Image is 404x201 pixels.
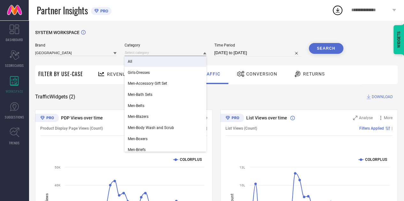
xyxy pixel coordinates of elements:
text: COLORPLUS [180,157,202,162]
div: Premium [35,114,59,123]
span: Girls-Dresses [128,70,150,75]
span: SUGGESTIONS [5,115,24,119]
span: Men-Blazers [128,114,149,119]
span: Brand [35,43,117,47]
span: Men-Body Wash and Scrub [128,126,174,130]
span: Men-Boxers [128,137,148,141]
span: TRENDS [9,140,20,145]
button: Search [309,43,343,54]
span: DASHBOARD [6,37,23,42]
span: DOWNLOAD [372,94,393,100]
div: Premium [220,114,244,123]
text: 10L [240,183,245,187]
span: Returns [303,71,325,76]
span: Revenue [107,72,129,77]
div: All [125,56,206,67]
span: Filters Applied [359,126,384,131]
span: Men-Bath Sets [128,92,152,97]
span: PDP Views over time [61,115,103,120]
div: Men-Blazers [125,111,206,122]
text: 50K [55,166,61,169]
span: | [206,126,207,131]
span: More [384,116,393,120]
span: Men-Accessory Gift Set [128,81,167,86]
div: Girls-Dresses [125,67,206,78]
span: Partner Insights [37,4,88,17]
span: Men-Belts [128,104,144,108]
div: Men-Body Wash and Scrub [125,122,206,133]
div: Men-Bath Sets [125,89,206,100]
span: Men-Briefs [128,147,146,152]
span: SYSTEM WORKSPACE [35,30,80,35]
text: 40K [55,183,61,187]
input: Select category [125,49,206,56]
span: WORKSPACE [6,89,23,94]
span: Conversion [246,71,277,76]
span: All [128,59,132,64]
svg: Zoom [353,116,357,120]
input: Select time period [214,49,301,57]
div: Men-Accessory Gift Set [125,78,206,89]
span: Category [125,43,206,47]
span: SCORECARDS [5,63,24,68]
div: Men-Boxers [125,133,206,144]
span: PRO [99,9,108,13]
span: Product Display Page Views (Count) [40,126,103,131]
span: Time Period [214,43,301,47]
span: | [392,126,393,131]
span: Analyse [359,116,373,120]
span: Traffic Widgets ( 2 ) [35,94,75,100]
span: List Views (Count) [225,126,257,131]
span: Traffic [200,71,220,76]
span: Filter By Use-Case [38,70,83,78]
div: Open download list [332,4,343,16]
div: Men-Briefs [125,144,206,155]
span: List Views over time [246,115,287,120]
div: Men-Belts [125,100,206,111]
text: 13L [240,166,245,169]
text: COLORPLUS [365,157,387,162]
